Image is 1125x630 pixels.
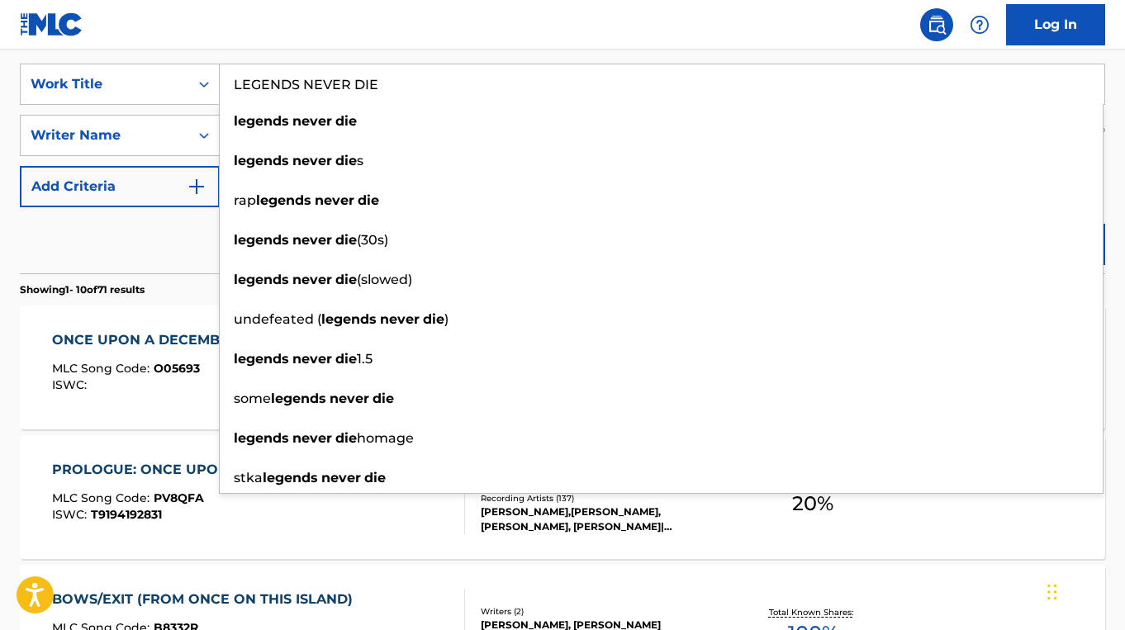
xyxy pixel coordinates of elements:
[315,192,354,208] strong: never
[321,311,377,327] strong: legends
[292,153,332,168] strong: never
[52,361,154,376] span: MLC Song Code :
[271,391,326,406] strong: legends
[335,351,357,367] strong: die
[364,470,386,486] strong: die
[234,272,289,287] strong: legends
[444,311,449,327] span: )
[292,232,332,248] strong: never
[20,282,145,297] p: Showing 1 - 10 of 71 results
[373,391,394,406] strong: die
[1047,567,1057,617] div: Drag
[234,153,289,168] strong: legends
[481,605,723,618] div: Writers ( 2 )
[234,391,271,406] span: some
[481,504,723,534] div: [PERSON_NAME],[PERSON_NAME], [PERSON_NAME], [PERSON_NAME]|[PERSON_NAME], [PERSON_NAME] & [PERSON_...
[1006,4,1105,45] a: Log In
[31,126,179,145] div: Writer Name
[20,166,220,207] button: Add Criteria
[357,430,414,446] span: homage
[234,430,289,446] strong: legends
[335,232,357,248] strong: die
[380,311,420,327] strong: never
[52,590,361,609] div: BOWS/EXIT (FROM ONCE ON THIS ISLAND)
[321,470,361,486] strong: never
[292,351,332,367] strong: never
[234,470,263,486] span: stka
[154,490,204,505] span: PV8QFA
[52,460,335,480] div: PROLOGUE: ONCE UPON A DECEMBER
[920,8,953,41] a: Public Search
[263,470,318,486] strong: legends
[256,192,311,208] strong: legends
[91,507,162,522] span: T9194192831
[234,113,289,129] strong: legends
[358,192,379,208] strong: die
[423,311,444,327] strong: die
[335,272,357,287] strong: die
[292,113,332,129] strong: never
[1042,551,1125,630] iframe: Chat Widget
[20,12,83,36] img: MLC Logo
[234,192,256,208] span: rap
[357,351,373,367] span: 1.5
[20,64,1105,273] form: Search Form
[335,430,357,446] strong: die
[187,177,206,197] img: 9d2ae6d4665cec9f34b9.svg
[335,113,357,129] strong: die
[970,15,990,35] img: help
[234,311,321,327] span: undefeated (
[31,74,179,94] div: Work Title
[234,351,289,367] strong: legends
[20,306,1105,429] a: ONCE UPON A DECEMBERMLC Song Code:O05693ISWC:Writers (2)[PERSON_NAME], [PERSON_NAME]Recording Art...
[963,8,996,41] div: Help
[927,15,947,35] img: search
[52,507,91,522] span: ISWC :
[292,430,332,446] strong: never
[292,272,332,287] strong: never
[357,153,363,168] span: s
[357,272,412,287] span: (slowed)
[234,232,289,248] strong: legends
[330,391,369,406] strong: never
[154,361,200,376] span: O05693
[481,492,723,504] div: Recording Artists ( 137 )
[20,435,1105,559] a: PROLOGUE: ONCE UPON A DECEMBERMLC Song Code:PV8QFAISWC:T9194192831Writers (2)[PERSON_NAME], [PERS...
[769,606,857,618] p: Total Known Shares:
[52,330,247,350] div: ONCE UPON A DECEMBER
[52,377,91,392] span: ISWC :
[52,490,154,505] span: MLC Song Code :
[357,232,388,248] span: (30s)
[335,153,357,168] strong: die
[792,489,833,519] span: 20 %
